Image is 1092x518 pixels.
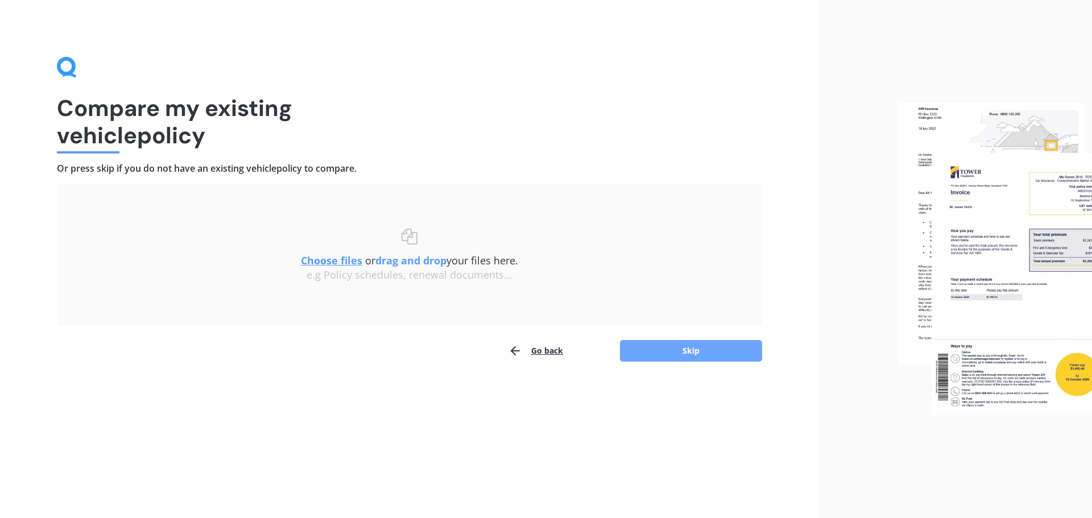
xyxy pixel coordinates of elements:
[80,269,739,281] div: e.g Policy schedules, renewal documents...
[620,340,762,362] button: Skip
[898,103,1092,416] img: files.webp
[57,163,762,175] h4: Or press skip if you do not have an existing vehicle policy to compare.
[301,254,362,267] u: Choose files
[375,254,446,267] b: drag and drop
[57,94,762,149] h1: Compare my existing vehicle policy
[301,254,518,267] span: or your files here.
[508,339,563,362] button: Go back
